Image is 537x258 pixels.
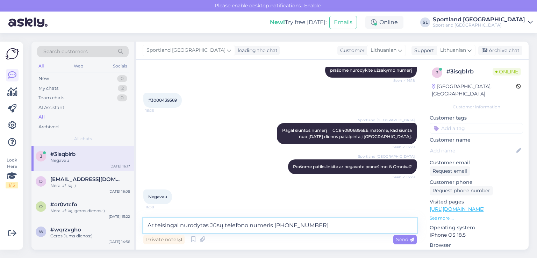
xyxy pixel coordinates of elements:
div: Look Here [6,157,18,188]
p: Browser [430,242,523,249]
div: Archive chat [478,46,522,55]
span: Lithuanian [371,46,396,54]
div: 1 / 3 [6,182,18,188]
div: Try free [DATE]: [270,18,327,27]
p: See more ... [430,215,523,221]
span: Seen ✓ 16:29 [388,144,415,150]
div: All [38,114,45,121]
span: w [39,229,43,234]
p: Customer name [430,136,523,144]
div: 0 [117,94,127,101]
span: #wqrzvgho [50,227,81,233]
span: Seen ✓ 16:29 [388,174,415,180]
div: [DATE] 16:17 [109,164,130,169]
p: Visited pages [430,198,523,206]
p: Customer tags [430,114,523,122]
div: [GEOGRAPHIC_DATA], [GEOGRAPHIC_DATA] [432,83,516,98]
b: New! [270,19,285,26]
span: Send [396,236,414,243]
div: Customer information [430,104,523,110]
div: Sportland [GEOGRAPHIC_DATA] [433,22,525,28]
p: Operating system [430,224,523,231]
span: Prašome patikslinkite ar negavote pranešimo iš Omniva? [293,164,412,169]
span: Sportland [GEOGRAPHIC_DATA] [358,154,415,159]
span: Seen ✓ 16:18 [388,78,415,83]
div: Customer [337,47,365,54]
span: All chats [74,136,92,142]
div: Support [411,47,434,54]
span: Enable [302,2,323,9]
span: 3 [40,153,42,159]
div: Request email [430,166,470,176]
div: Team chats [38,94,64,101]
div: Request phone number [430,186,493,195]
span: o [39,204,43,209]
div: Socials [112,62,129,71]
div: Negavau [50,157,130,164]
span: Sportland [GEOGRAPHIC_DATA] [146,46,225,54]
div: Archived [38,123,59,130]
span: Negavau [148,194,167,199]
span: 16:38 [145,205,172,210]
img: Askly Logo [6,47,19,60]
span: #3000439569 [148,98,177,103]
div: 2 [118,85,127,92]
p: Customer email [430,159,523,166]
span: Pagal siuntos numerį CC840806896EE matome, kad siunta nuo [DATE] dienos patalpinta į [GEOGRAPHIC_... [282,128,413,139]
textarea: Ar teisingai nurodytas Jūsų telefono numeris [PHONE_NUMBER] ? [143,218,417,233]
div: Online [365,16,403,29]
div: # 3isqblrb [446,67,493,76]
a: Sportland [GEOGRAPHIC_DATA]Sportland [GEOGRAPHIC_DATA] [433,17,533,28]
span: dovileleipute@gmail.com [50,176,123,182]
span: 16:26 [145,108,172,113]
span: #or0vtcfo [50,201,77,208]
input: Add a tag [430,123,523,134]
p: Safari 18.5 [430,249,523,256]
div: [DATE] 16:08 [108,189,130,194]
span: 3 [436,70,438,75]
div: Sportland [GEOGRAPHIC_DATA] [433,17,525,22]
a: [URL][DOMAIN_NAME] [430,206,485,212]
input: Add name [430,147,515,155]
div: SL [420,17,430,27]
span: prašome nurodykite užsakymo numerį [330,67,412,73]
div: All [37,62,45,71]
div: Nėra už ką, geros dienos :) [50,208,130,214]
div: Nėra už ką :) [50,182,130,189]
span: #3isqblrb [50,151,76,157]
div: leading the chat [235,47,278,54]
span: Sportland [GEOGRAPHIC_DATA] [358,117,415,123]
div: [DATE] 14:56 [108,239,130,244]
div: Geros Jums dienos:) [50,233,130,239]
div: Web [72,62,85,71]
p: Customer phone [430,179,523,186]
div: New [38,75,49,82]
div: AI Assistant [38,104,64,111]
span: Online [493,68,521,76]
button: Emails [329,16,357,29]
div: 0 [117,75,127,82]
span: d [39,179,43,184]
div: [DATE] 15:22 [109,214,130,219]
span: Search customers [43,48,88,55]
p: iPhone OS 18.5 [430,231,523,239]
span: Lithuanian [440,46,466,54]
div: My chats [38,85,58,92]
div: Private note [143,235,185,244]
